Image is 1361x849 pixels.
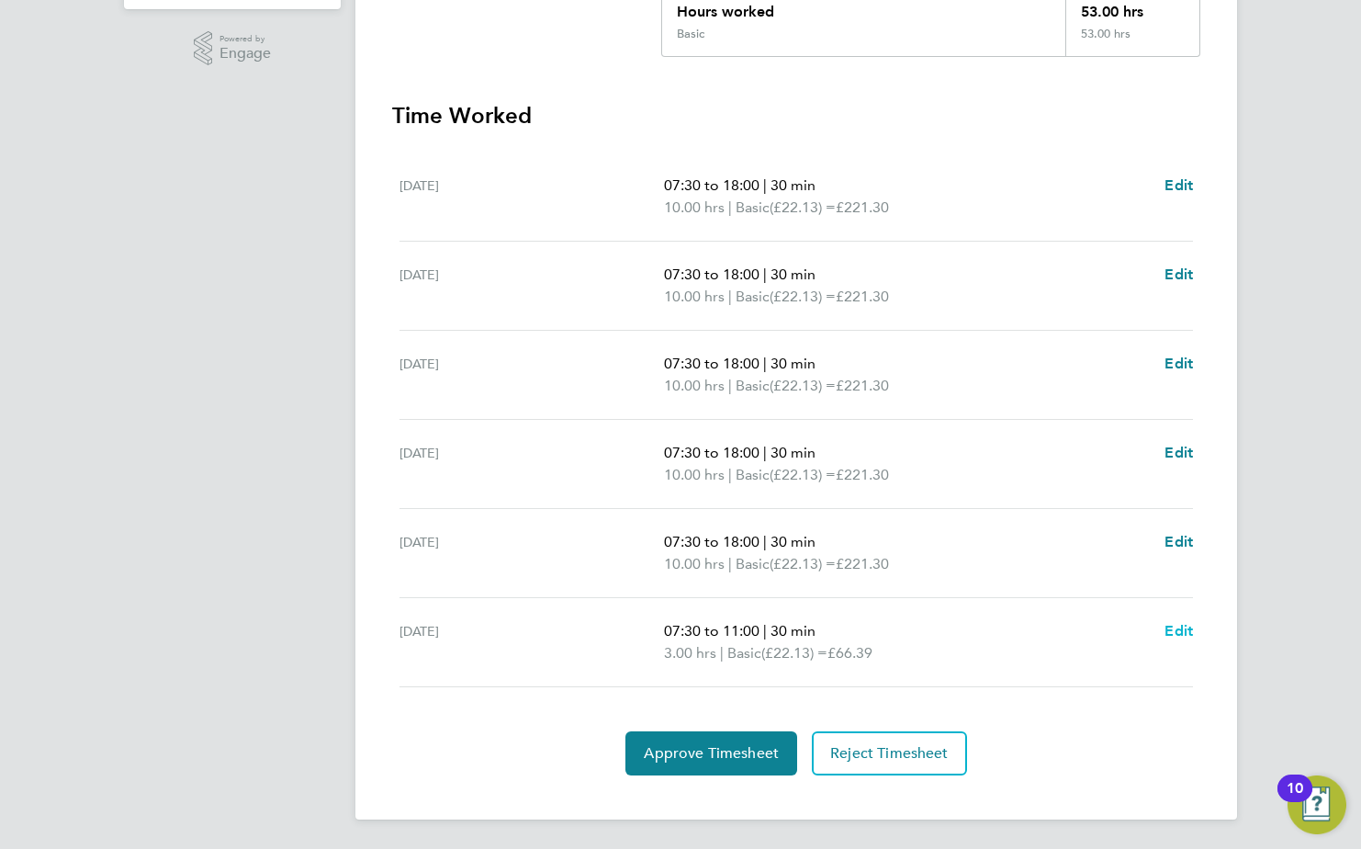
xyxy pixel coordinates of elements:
div: [DATE] [399,620,664,664]
div: Basic [677,27,704,41]
span: Basic [727,642,761,664]
span: 07:30 to 11:00 [664,622,759,640]
span: £221.30 [836,198,889,216]
span: Basic [736,197,770,219]
span: £66.39 [827,644,872,662]
span: 30 min [770,176,815,194]
span: (£22.13) = [770,466,836,483]
span: | [763,176,767,194]
a: Edit [1164,531,1193,553]
span: | [763,266,767,283]
span: 10.00 hrs [664,466,725,483]
span: | [728,288,732,305]
span: (£22.13) = [770,288,836,305]
span: 07:30 to 18:00 [664,444,759,461]
span: Edit [1164,266,1193,283]
div: 53.00 hrs [1065,27,1199,56]
span: 10.00 hrs [664,555,725,572]
span: Basic [736,464,770,486]
a: Edit [1164,264,1193,286]
span: 10.00 hrs [664,198,725,216]
span: Basic [736,375,770,397]
span: £221.30 [836,466,889,483]
a: Edit [1164,620,1193,642]
span: Approve Timesheet [644,744,779,763]
a: Edit [1164,175,1193,197]
span: Basic [736,286,770,308]
span: | [728,555,732,572]
span: Edit [1164,533,1193,550]
span: 30 min [770,355,815,372]
span: 10.00 hrs [664,288,725,305]
span: £221.30 [836,377,889,394]
button: Reject Timesheet [812,731,967,775]
div: [DATE] [399,353,664,397]
span: Engage [219,46,271,62]
span: | [728,198,732,216]
div: [DATE] [399,264,664,308]
span: 3.00 hrs [664,644,716,662]
div: 10 [1287,788,1303,812]
span: 07:30 to 18:00 [664,355,759,372]
span: Basic [736,553,770,575]
span: Edit [1164,622,1193,640]
span: Edit [1164,176,1193,194]
span: (£22.13) = [770,198,836,216]
a: Edit [1164,353,1193,375]
span: | [728,466,732,483]
span: | [763,355,767,372]
span: 10.00 hrs [664,377,725,394]
span: | [763,444,767,461]
div: [DATE] [399,175,664,219]
button: Approve Timesheet [625,731,797,775]
span: 30 min [770,622,815,640]
a: Edit [1164,442,1193,464]
span: | [763,533,767,550]
span: | [763,622,767,640]
span: Edit [1164,355,1193,372]
span: 30 min [770,533,815,550]
span: 07:30 to 18:00 [664,533,759,550]
span: 07:30 to 18:00 [664,266,759,283]
span: Reject Timesheet [830,744,949,763]
a: Powered byEngage [194,31,272,66]
span: (£22.13) = [770,377,836,394]
span: 30 min [770,444,815,461]
span: (£22.13) = [761,644,827,662]
h3: Time Worked [392,101,1200,130]
span: | [728,377,732,394]
span: 30 min [770,266,815,283]
span: Powered by [219,31,271,47]
span: Edit [1164,444,1193,461]
span: (£22.13) = [770,555,836,572]
span: £221.30 [836,288,889,305]
button: Open Resource Center, 10 new notifications [1288,775,1346,834]
span: £221.30 [836,555,889,572]
span: | [720,644,724,662]
span: 07:30 to 18:00 [664,176,759,194]
div: [DATE] [399,531,664,575]
div: [DATE] [399,442,664,486]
